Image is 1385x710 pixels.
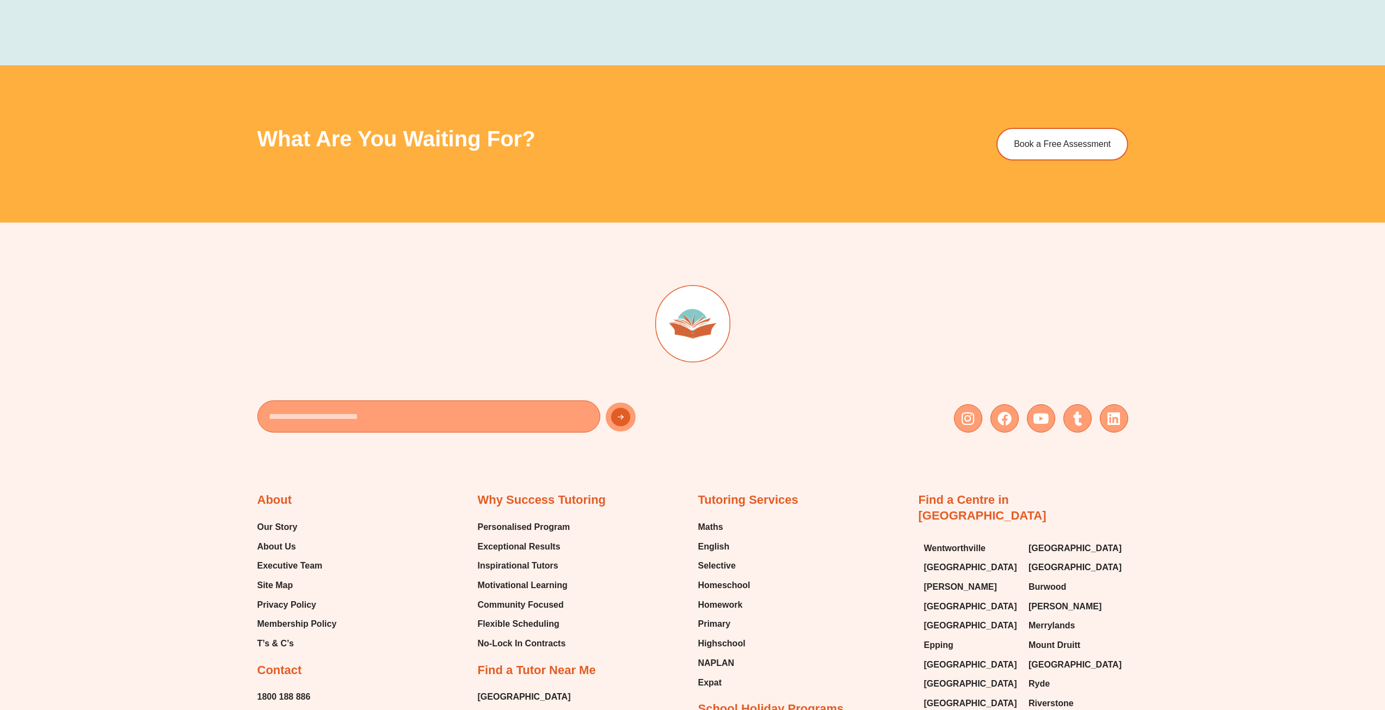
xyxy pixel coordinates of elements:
span: [GEOGRAPHIC_DATA] [1029,657,1122,673]
iframe: Chat Widget [1204,587,1385,710]
a: Wentworthville [924,540,1018,557]
span: Motivational Learning [478,577,568,594]
a: Privacy Policy [257,597,337,613]
span: [GEOGRAPHIC_DATA] [924,559,1017,576]
span: [PERSON_NAME] [1029,598,1101,615]
a: [GEOGRAPHIC_DATA] [924,598,1018,615]
span: Wentworthville [924,540,986,557]
a: Inspirational Tutors [478,558,570,574]
a: Merrylands [1029,618,1123,634]
a: About Us [257,539,337,555]
span: [GEOGRAPHIC_DATA] [1029,559,1122,576]
a: Maths [698,519,750,535]
a: Homeschool [698,577,750,594]
span: [GEOGRAPHIC_DATA] [924,598,1017,615]
a: Membership Policy [257,616,337,632]
a: NAPLAN [698,655,750,671]
a: [GEOGRAPHIC_DATA] [1029,657,1123,673]
span: Exceptional Results [478,539,561,555]
a: T’s & C’s [257,635,337,652]
a: Ryde [1029,676,1123,692]
a: Expat [698,675,750,691]
span: [GEOGRAPHIC_DATA] [924,657,1017,673]
a: English [698,539,750,555]
span: [PERSON_NAME] [924,579,997,595]
a: Community Focused [478,597,570,613]
span: Site Map [257,577,293,594]
h2: Contact [257,663,302,678]
a: [GEOGRAPHIC_DATA] [1029,559,1123,576]
span: Flexible Scheduling [478,616,559,632]
a: [GEOGRAPHIC_DATA] [924,618,1018,634]
h2: About [257,492,292,508]
a: [GEOGRAPHIC_DATA] [478,689,571,705]
a: Primary [698,616,750,632]
span: Merrylands [1029,618,1075,634]
span: Epping [924,637,953,653]
span: Ryde [1029,676,1050,692]
span: Privacy Policy [257,597,317,613]
span: [GEOGRAPHIC_DATA] [1029,540,1122,557]
span: Homework [698,597,743,613]
a: Book a Free Assessment [996,128,1128,160]
a: Executive Team [257,558,337,574]
a: Homework [698,597,750,613]
form: New Form [257,400,687,438]
a: [GEOGRAPHIC_DATA] [924,676,1018,692]
h3: What are you waiting for? [257,128,945,150]
a: Mount Druitt [1029,637,1123,653]
a: Epping [924,637,1018,653]
a: Highschool [698,635,750,652]
span: Expat [698,675,722,691]
span: Our Story [257,519,298,535]
span: Community Focused [478,597,564,613]
h2: Why Success Tutoring [478,492,606,508]
a: No-Lock In Contracts [478,635,570,652]
a: [PERSON_NAME] [1029,598,1123,615]
h2: Tutoring Services [698,492,798,508]
a: Motivational Learning [478,577,570,594]
a: Flexible Scheduling [478,616,570,632]
span: NAPLAN [698,655,735,671]
span: Mount Druitt [1029,637,1080,653]
a: [GEOGRAPHIC_DATA] [924,559,1018,576]
a: [GEOGRAPHIC_DATA] [1029,540,1123,557]
span: Maths [698,519,723,535]
span: [GEOGRAPHIC_DATA] [924,618,1017,634]
span: Executive Team [257,558,323,574]
span: Burwood [1029,579,1066,595]
h2: Find a Tutor Near Me [478,663,596,678]
span: No-Lock In Contracts [478,635,566,652]
span: About Us [257,539,296,555]
span: Book a Free Assessment [1014,140,1111,149]
a: [GEOGRAPHIC_DATA] [924,657,1018,673]
a: Site Map [257,577,337,594]
span: T’s & C’s [257,635,294,652]
a: [PERSON_NAME] [924,579,1018,595]
span: Inspirational Tutors [478,558,558,574]
a: 1800 188 886 [257,689,311,705]
a: Personalised Program [478,519,570,535]
span: [GEOGRAPHIC_DATA] [924,676,1017,692]
span: Highschool [698,635,746,652]
a: Burwood [1029,579,1123,595]
span: English [698,539,730,555]
a: Selective [698,558,750,574]
span: Primary [698,616,731,632]
a: Find a Centre in [GEOGRAPHIC_DATA] [919,493,1047,522]
a: Exceptional Results [478,539,570,555]
span: Selective [698,558,736,574]
a: Our Story [257,519,337,535]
